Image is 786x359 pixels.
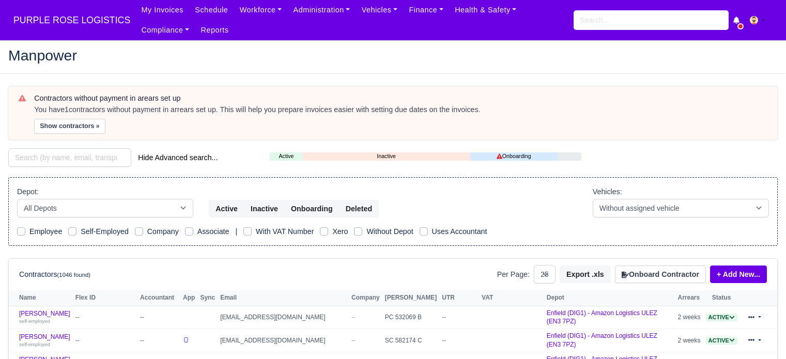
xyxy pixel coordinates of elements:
td: PC 532069 B [382,306,440,329]
th: [PERSON_NAME] [382,290,440,306]
a: Active [706,337,737,344]
button: Onboarding [284,200,340,217]
div: Manpower [1,40,785,73]
label: Employee [29,226,62,238]
button: Inactive [244,200,285,217]
th: Status [703,290,740,306]
button: Active [209,200,244,217]
th: Company [349,290,382,306]
label: Xero [332,226,348,238]
label: Associate [197,226,229,238]
label: Company [147,226,179,238]
h6: Contractors without payment in arears set up [34,94,767,103]
td: [EMAIL_ADDRESS][DOMAIN_NAME] [218,329,349,352]
span: Active [706,337,737,345]
label: Per Page: [497,269,530,280]
a: [PERSON_NAME] self-employed [19,333,70,348]
td: -- [137,306,180,329]
label: With VAT Number [256,226,314,238]
td: SC 582174 C [382,329,440,352]
th: VAT [479,290,544,306]
small: self-employed [19,341,50,347]
th: Depot [544,290,675,306]
iframe: Chat Widget [734,309,786,359]
div: You have contractors without payment in arrears set up. This will help you prepare invoices easie... [34,105,767,115]
td: -- [73,306,137,329]
button: Export .xls [560,266,611,283]
td: -- [73,329,137,352]
th: App [180,290,197,306]
span: -- [351,314,356,321]
a: Active [706,314,737,321]
label: Depot: [17,186,39,198]
td: [EMAIL_ADDRESS][DOMAIN_NAME] [218,306,349,329]
label: Self-Employed [81,226,129,238]
span: | [235,227,237,236]
span: -- [351,337,356,344]
a: Enfield (DIG1) - Amazon Logistics ULEZ (EN3 7PZ) [547,309,657,325]
a: [PERSON_NAME] self-employed [19,310,70,325]
a: Enfield (DIG1) - Amazon Logistics ULEZ (EN3 7PZ) [547,332,657,348]
a: + Add New... [710,266,767,283]
strong: 1 [65,105,69,114]
td: -- [439,329,479,352]
h6: Contractors [19,270,90,279]
a: Reports [195,20,234,40]
th: Email [218,290,349,306]
td: 2 weeks [675,329,703,352]
td: -- [137,329,180,352]
a: Onboarding [470,152,558,161]
button: Show contractors » [34,119,105,134]
div: + Add New... [706,266,767,283]
label: Uses Accountant [432,226,487,238]
button: Hide Advanced search... [131,149,224,166]
th: UTR [439,290,479,306]
button: Onboard Contractor [615,266,706,283]
label: Vehicles: [593,186,622,198]
input: Search... [574,10,729,30]
small: self-employed [19,318,50,324]
th: Flex ID [73,290,137,306]
a: PURPLE ROSE LOGISTICS [8,10,135,30]
input: Search (by name, email, transporter id) ... [8,148,131,167]
label: Without Depot [366,226,413,238]
h2: Manpower [8,48,778,63]
a: Active [270,152,302,161]
th: Name [9,290,73,306]
td: -- [439,306,479,329]
a: Inactive [303,152,470,161]
button: Deleted [339,200,379,217]
a: Compliance [135,20,195,40]
small: (1046 found) [57,272,91,278]
td: 2 weeks [675,306,703,329]
th: Arrears [675,290,703,306]
th: Accountant [137,290,180,306]
th: Sync [197,290,218,306]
